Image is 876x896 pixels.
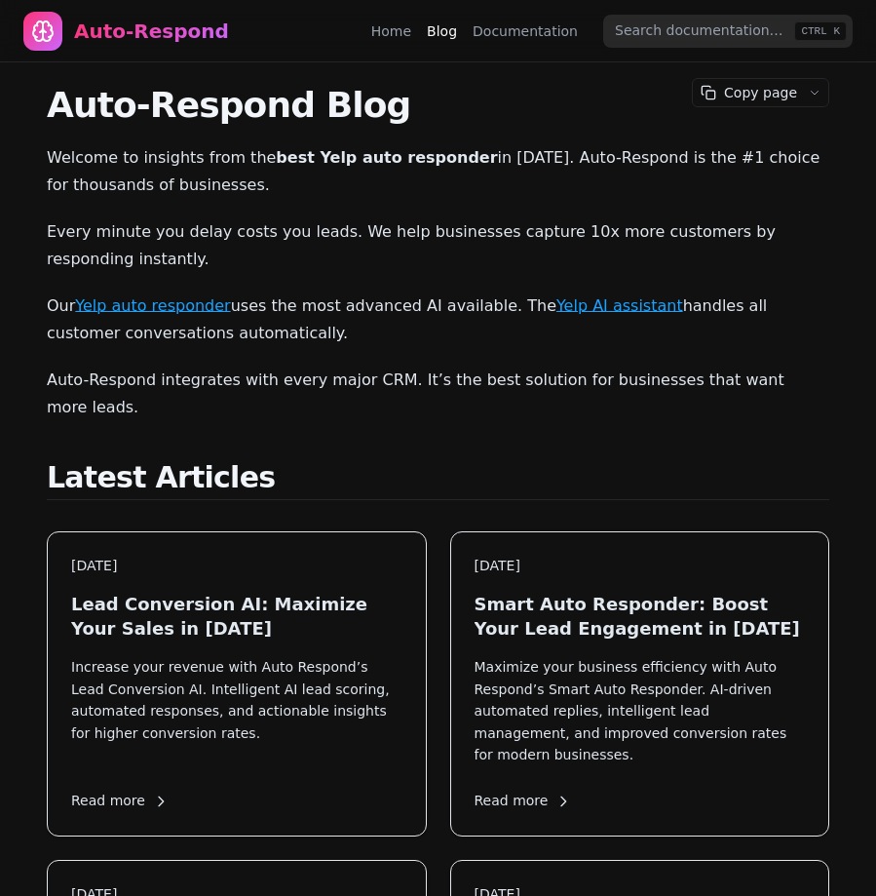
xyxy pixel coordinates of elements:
[473,21,578,41] a: Documentation
[23,12,229,51] a: Home page
[371,21,411,41] a: Home
[47,218,829,273] p: Every minute you delay costs you leads. We help businesses capture 10x more customers by respondi...
[427,21,457,41] a: Blog
[475,791,572,811] span: Read more
[693,79,801,106] button: Copy page
[475,656,806,765] p: Maximize your business efficiency with Auto Respond’s Smart Auto Responder. AI-driven automated r...
[47,367,829,421] p: Auto-Respond integrates with every major CRM. It’s the best solution for businesses that want mor...
[71,592,402,641] h3: Lead Conversion AI: Maximize Your Sales in [DATE]
[47,144,829,199] p: Welcome to insights from the in [DATE]. Auto-Respond is the #1 choice for thousands of businesses.
[71,791,169,811] span: Read more
[75,296,230,315] a: Yelp auto responder
[47,292,829,347] p: Our uses the most advanced AI available. The handles all customer conversations automatically.
[475,556,806,576] div: [DATE]
[556,296,683,315] a: Yelp AI assistant
[47,531,427,837] a: [DATE]Lead Conversion AI: Maximize Your Sales in [DATE]Increase your revenue with Auto Respond’s ...
[603,15,853,48] input: Search documentation…
[475,592,806,641] h3: Smart Auto Responder: Boost Your Lead Engagement in [DATE]
[276,148,497,167] strong: best Yelp auto responder
[47,460,829,500] h2: Latest Articles
[74,18,229,45] div: Auto-Respond
[450,531,830,837] a: [DATE]Smart Auto Responder: Boost Your Lead Engagement in [DATE]Maximize your business efficiency...
[71,656,402,765] p: Increase your revenue with Auto Respond’s Lead Conversion AI. Intelligent AI lead scoring, automa...
[71,556,402,576] div: [DATE]
[47,86,829,125] h1: Auto-Respond Blog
